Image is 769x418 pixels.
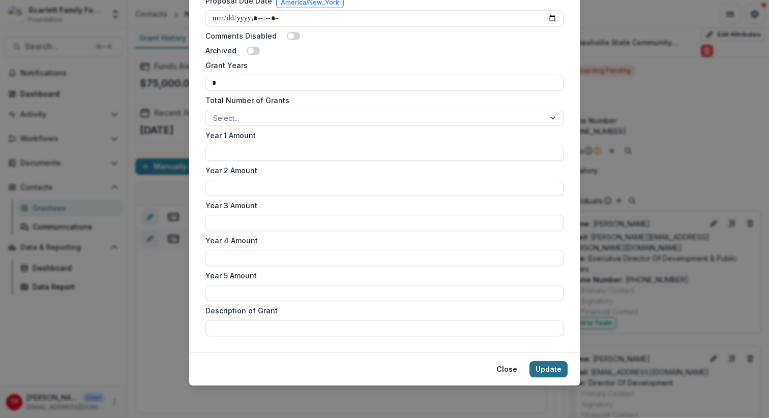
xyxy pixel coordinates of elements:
[490,361,523,377] button: Close
[529,361,568,377] button: Update
[205,270,557,281] label: Year 5 Amount
[205,130,557,141] label: Year 1 Amount
[205,95,557,106] label: Total Number of Grants
[205,200,557,211] label: Year 3 Amount
[205,305,557,316] label: Description of Grant
[205,30,277,41] label: Comments Disabled
[205,60,557,71] label: Grant Years
[205,235,557,246] label: Year 4 Amount
[205,45,236,56] label: Archived
[205,165,557,176] label: Year 2 Amount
